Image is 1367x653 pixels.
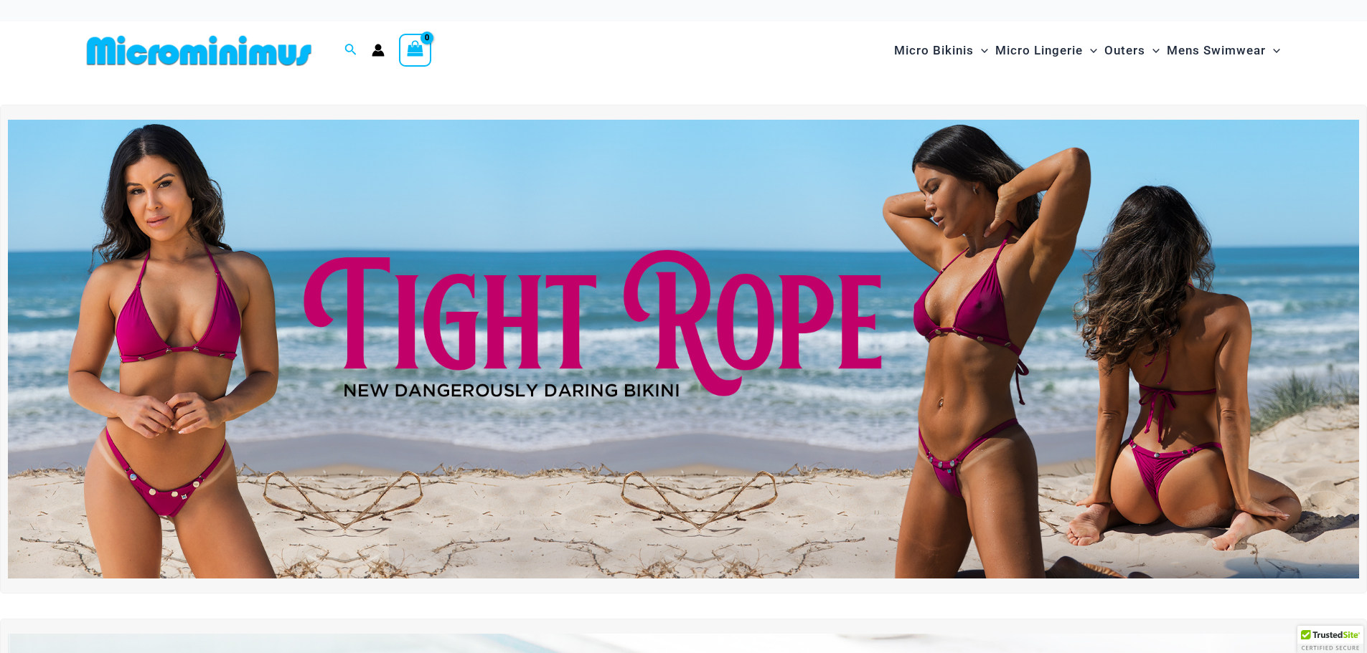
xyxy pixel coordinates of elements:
[1167,32,1266,69] span: Mens Swimwear
[1145,32,1160,69] span: Menu Toggle
[372,44,385,57] a: Account icon link
[344,42,357,59] a: Search icon link
[995,32,1083,69] span: Micro Lingerie
[399,34,432,67] a: View Shopping Cart, empty
[992,29,1101,72] a: Micro LingerieMenu ToggleMenu Toggle
[891,29,992,72] a: Micro BikinisMenu ToggleMenu Toggle
[81,34,317,67] img: MM SHOP LOGO FLAT
[1083,32,1097,69] span: Menu Toggle
[1101,29,1163,72] a: OutersMenu ToggleMenu Toggle
[1266,32,1280,69] span: Menu Toggle
[974,32,988,69] span: Menu Toggle
[1163,29,1284,72] a: Mens SwimwearMenu ToggleMenu Toggle
[894,32,974,69] span: Micro Bikinis
[888,27,1287,75] nav: Site Navigation
[1104,32,1145,69] span: Outers
[1297,626,1363,653] div: TrustedSite Certified
[8,120,1359,578] img: Tight Rope Pink Bikini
